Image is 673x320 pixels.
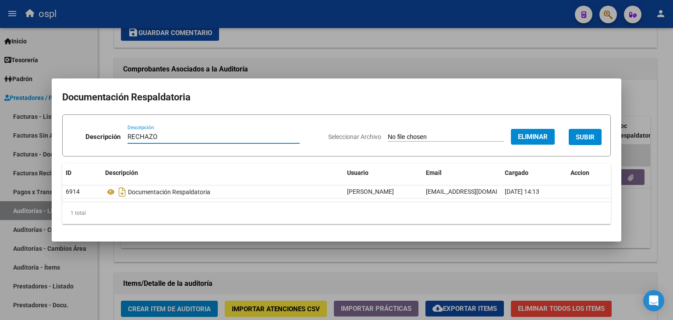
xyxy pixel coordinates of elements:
[66,188,80,195] span: 6914
[105,185,340,199] div: Documentación Respaldatoria
[511,129,555,145] button: Eliminar
[576,133,595,141] span: SUBIR
[347,188,394,195] span: [PERSON_NAME]
[505,188,539,195] span: [DATE] 14:13
[570,169,589,176] span: Accion
[426,169,442,176] span: Email
[567,164,611,182] datatable-header-cell: Accion
[501,164,567,182] datatable-header-cell: Cargado
[328,133,381,140] span: Seleccionar Archivo
[518,133,548,141] span: Eliminar
[62,202,611,224] div: 1 total
[117,185,128,199] i: Descargar documento
[66,169,71,176] span: ID
[102,164,344,182] datatable-header-cell: Descripción
[105,169,138,176] span: Descripción
[85,132,120,142] p: Descripción
[569,129,602,145] button: SUBIR
[426,188,523,195] span: [EMAIL_ADDRESS][DOMAIN_NAME]
[422,164,501,182] datatable-header-cell: Email
[505,169,528,176] span: Cargado
[643,290,664,311] div: Open Intercom Messenger
[344,164,422,182] datatable-header-cell: Usuario
[347,169,368,176] span: Usuario
[62,89,611,106] h2: Documentación Respaldatoria
[62,164,102,182] datatable-header-cell: ID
